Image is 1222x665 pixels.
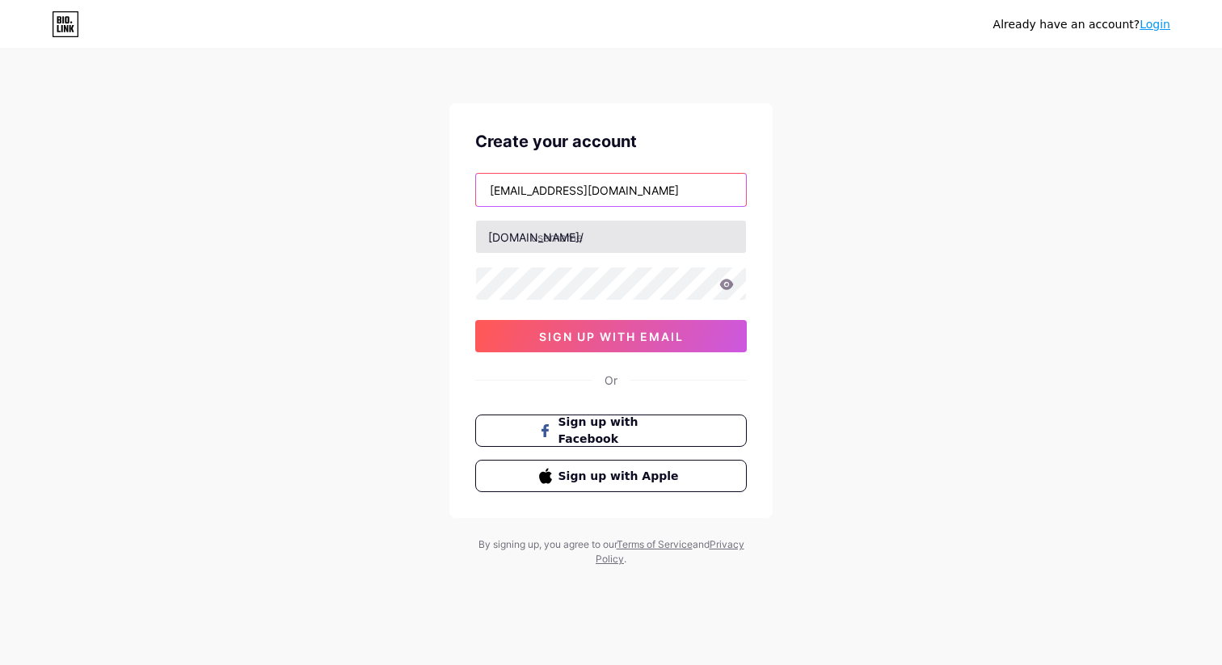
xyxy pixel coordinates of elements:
button: Sign up with Apple [475,460,747,492]
a: Login [1140,18,1170,31]
button: sign up with email [475,320,747,352]
button: Sign up with Facebook [475,415,747,447]
div: Create your account [475,129,747,154]
span: sign up with email [539,330,684,343]
div: By signing up, you agree to our and . [474,537,748,566]
input: username [476,221,746,253]
div: [DOMAIN_NAME]/ [488,229,584,246]
span: Sign up with Facebook [558,414,684,448]
span: Sign up with Apple [558,468,684,485]
a: Terms of Service [617,538,693,550]
input: Email [476,174,746,206]
div: Or [605,372,617,389]
div: Already have an account? [993,16,1170,33]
